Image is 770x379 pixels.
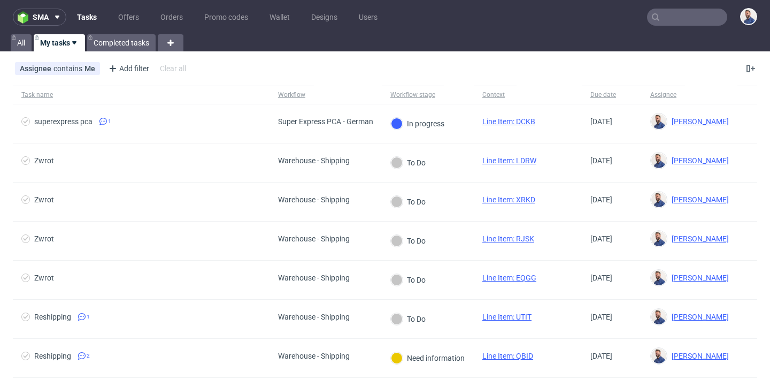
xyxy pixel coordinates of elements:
[34,117,93,126] div: superexpress pca
[391,352,465,364] div: Need information
[590,195,612,204] span: [DATE]
[391,157,426,169] div: To Do
[278,90,305,99] div: Workflow
[198,9,255,26] a: Promo codes
[390,90,435,99] div: Workflow stage
[278,234,350,243] div: Warehouse - Shipping
[482,117,535,126] a: Line Item: DCKB
[11,34,32,51] a: All
[71,9,103,26] a: Tasks
[87,352,90,360] span: 2
[33,13,49,21] span: sma
[20,64,53,73] span: Assignee
[84,64,95,73] div: Me
[391,274,426,286] div: To Do
[34,156,54,165] div: Zwrot
[667,352,729,360] span: [PERSON_NAME]
[482,313,532,321] a: Line Item: UTIT
[352,9,384,26] a: Users
[651,231,666,246] img: Michał Rachański
[667,313,729,321] span: [PERSON_NAME]
[21,90,261,100] span: Task name
[482,195,535,204] a: Line Item: XRKD
[651,309,666,324] img: Michał Rachański
[278,352,350,360] div: Warehouse - Shipping
[13,9,66,26] button: sma
[305,9,344,26] a: Designs
[590,234,612,243] span: [DATE]
[34,352,71,360] div: Reshipping
[667,195,729,204] span: [PERSON_NAME]
[278,313,350,321] div: Warehouse - Shipping
[590,313,612,321] span: [DATE]
[590,156,612,165] span: [DATE]
[34,34,85,51] a: My tasks
[667,274,729,282] span: [PERSON_NAME]
[391,118,444,130] div: In progress
[391,313,426,325] div: To Do
[590,352,612,360] span: [DATE]
[278,156,350,165] div: Warehouse - Shipping
[651,114,666,129] img: Michał Rachański
[482,274,536,282] a: Line Item: EQGG
[34,234,54,243] div: Zwrot
[278,274,350,282] div: Warehouse - Shipping
[18,11,33,24] img: logo
[391,196,426,208] div: To Do
[53,64,84,73] span: contains
[278,195,350,204] div: Warehouse - Shipping
[154,9,189,26] a: Orders
[650,90,676,99] div: Assignee
[34,195,54,204] div: Zwrot
[278,117,373,126] div: Super Express PCA - German
[482,352,533,360] a: Line Item: QBID
[482,90,508,99] div: Context
[104,60,151,77] div: Add filter
[263,9,296,26] a: Wallet
[482,234,534,243] a: Line Item: RJSK
[667,156,729,165] span: [PERSON_NAME]
[112,9,145,26] a: Offers
[87,313,90,321] span: 1
[482,156,536,165] a: Line Item: LDRW
[158,61,188,76] div: Clear all
[34,313,71,321] div: Reshipping
[87,34,156,51] a: Completed tasks
[651,270,666,285] img: Michał Rachański
[391,235,426,247] div: To Do
[667,117,729,126] span: [PERSON_NAME]
[651,348,666,363] img: Michał Rachański
[590,117,612,126] span: [DATE]
[590,274,612,282] span: [DATE]
[667,234,729,243] span: [PERSON_NAME]
[651,192,666,207] img: Michał Rachański
[741,9,756,24] img: Michał Rachański
[590,90,633,100] span: Due date
[651,153,666,168] img: Michał Rachański
[34,274,54,282] div: Zwrot
[108,117,111,126] span: 1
